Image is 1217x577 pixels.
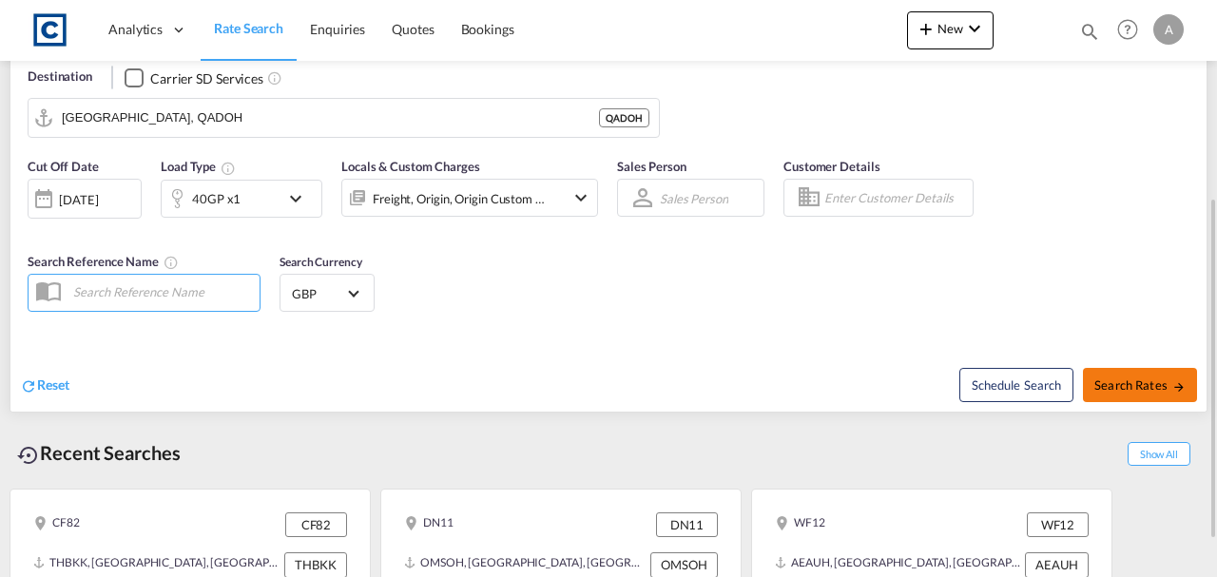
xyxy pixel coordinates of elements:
[28,254,179,269] span: Search Reference Name
[292,285,345,302] span: GBP
[1025,552,1089,577] div: AEAUH
[1111,13,1153,48] div: Help
[28,179,142,219] div: [DATE]
[341,179,598,217] div: Freight Origin Origin Custom Factory Stuffingicon-chevron-down
[1083,368,1197,402] button: Search Ratesicon-arrow-right
[59,191,98,208] div: [DATE]
[285,512,347,537] div: CF82
[373,185,546,212] div: Freight Origin Origin Custom Factory Stuffing
[290,279,364,307] md-select: Select Currency: £ GBPUnited Kingdom Pound
[37,376,69,393] span: Reset
[214,20,283,36] span: Rate Search
[10,432,188,474] div: Recent Searches
[775,552,1020,577] div: AEAUH, Abu Dhabi, United Arab Emirates, Middle East, Middle East
[125,67,263,87] md-checkbox: Checkbox No Ink
[656,512,718,537] div: DN11
[29,99,659,137] md-input-container: Doha, QADOH
[1172,380,1186,394] md-icon: icon-arrow-right
[775,512,825,537] div: WF12
[907,11,994,49] button: icon-plus 400-fgNewicon-chevron-down
[570,186,592,209] md-icon: icon-chevron-down
[161,180,322,218] div: 40GP x1icon-chevron-down
[62,104,599,132] input: Search by Port
[658,184,730,212] md-select: Sales Person
[392,21,434,37] span: Quotes
[20,377,37,394] md-icon: icon-refresh
[284,187,317,210] md-icon: icon-chevron-down
[192,185,241,212] div: 40GP x1
[1111,13,1144,46] span: Help
[17,444,40,467] md-icon: icon-backup-restore
[221,161,236,176] md-icon: Select multiple loads to view rates
[1128,442,1190,466] span: Show All
[599,108,649,127] div: QADOH
[150,69,263,88] div: Carrier SD Services
[1027,512,1089,537] div: WF12
[1153,14,1184,45] div: A
[1094,377,1186,393] span: Search Rates
[280,255,362,269] span: Search Currency
[108,20,163,39] span: Analytics
[915,21,986,36] span: New
[404,512,454,537] div: DN11
[824,183,967,212] input: Enter Customer Details
[28,217,42,242] md-datepicker: Select
[161,159,236,174] span: Load Type
[33,552,280,577] div: THBKK, Bangkok, Thailand, South East Asia, Asia Pacific
[404,552,646,577] div: OMSOH, Sohar, Oman, Middle East, Middle East
[284,552,347,577] div: THBKK
[915,17,937,40] md-icon: icon-plus 400-fg
[1079,21,1100,49] div: icon-magnify
[461,21,514,37] span: Bookings
[64,277,260,305] input: Search Reference Name
[959,368,1073,402] button: Note: By default Schedule search will only considerorigin ports, destination ports and cut off da...
[164,255,179,270] md-icon: Your search will be saved by the below given name
[341,159,480,174] span: Locals & Custom Charges
[28,159,99,174] span: Cut Off Date
[310,21,365,37] span: Enquiries
[267,70,282,86] md-icon: Unchecked: Search for CY (Container Yard) services for all selected carriers.Checked : Search for...
[963,17,986,40] md-icon: icon-chevron-down
[33,512,80,537] div: CF82
[1079,21,1100,42] md-icon: icon-magnify
[20,375,69,396] div: icon-refreshReset
[29,9,71,51] img: 1fdb9190129311efbfaf67cbb4249bed.jpeg
[28,67,92,87] span: Destination
[783,159,879,174] span: Customer Details
[650,552,718,577] div: OMSOH
[617,159,686,174] span: Sales Person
